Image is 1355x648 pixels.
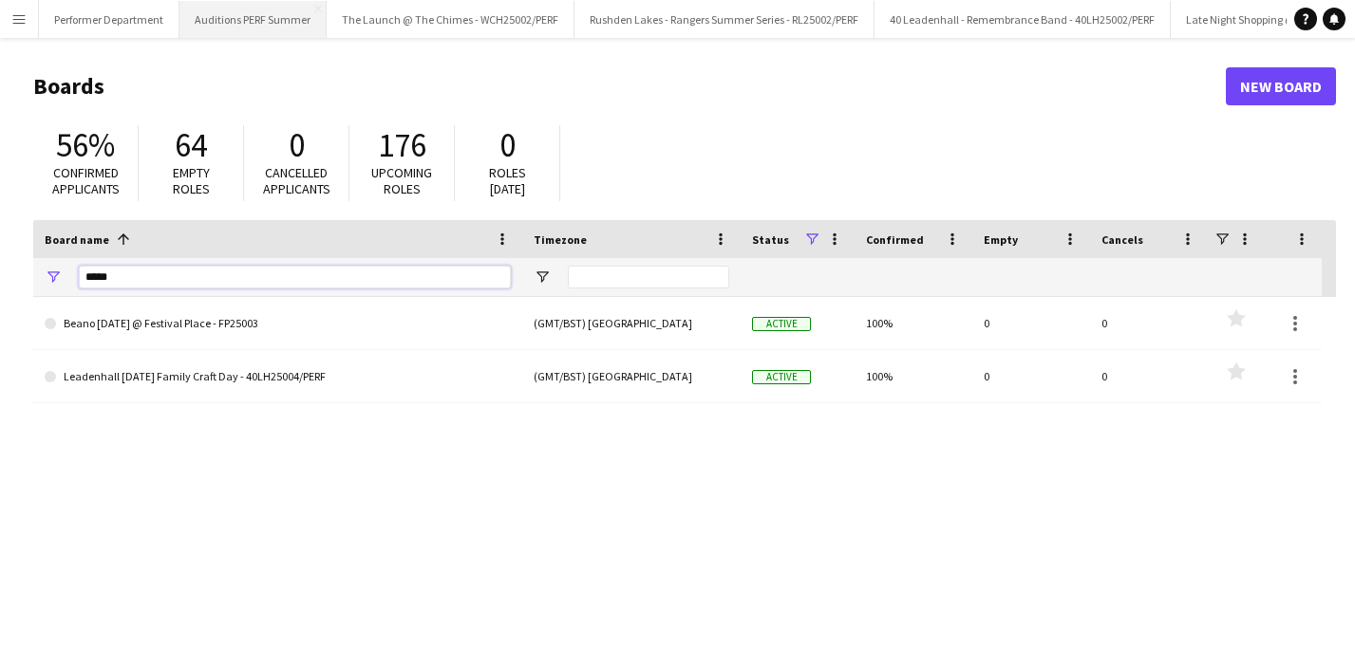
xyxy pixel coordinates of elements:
span: Empty [984,232,1018,247]
button: 40 Leadenhall - Remembrance Band - 40LH25002/PERF [875,1,1171,38]
span: Active [752,370,811,384]
a: Beano [DATE] @ Festival Place - FP25003 [45,297,511,350]
span: Timezone [534,232,587,247]
span: Upcoming roles [371,164,432,197]
button: Performer Department [39,1,179,38]
div: 0 [1090,297,1208,349]
span: 56% [56,124,115,166]
span: Cancels [1101,232,1143,247]
span: Confirmed applicants [52,164,120,197]
span: Empty roles [173,164,210,197]
span: 64 [175,124,207,166]
span: Board name [45,232,109,247]
span: 0 [499,124,516,166]
div: (GMT/BST) [GEOGRAPHIC_DATA] [522,297,741,349]
span: Cancelled applicants [263,164,330,197]
div: 0 [1090,350,1208,402]
a: Leadenhall [DATE] Family Craft Day - 40LH25004/PERF [45,350,511,403]
span: Active [752,317,811,331]
span: Status [752,232,789,247]
span: 176 [378,124,426,166]
button: Open Filter Menu [45,268,62,286]
input: Timezone Filter Input [568,266,729,288]
button: Open Filter Menu [534,268,551,286]
span: 0 [289,124,305,166]
span: Confirmed [866,232,924,247]
button: Auditions PERF Summer [179,1,327,38]
div: (GMT/BST) [GEOGRAPHIC_DATA] [522,350,741,402]
button: The Launch @ The Chimes - WCH25002/PERF [327,1,574,38]
div: 0 [972,297,1090,349]
button: Rushden Lakes - Rangers Summer Series - RL25002/PERF [574,1,875,38]
h1: Boards [33,72,1226,101]
div: 100% [855,297,972,349]
span: Roles [DATE] [489,164,526,197]
input: Board name Filter Input [79,266,511,288]
div: 100% [855,350,972,402]
a: New Board [1226,67,1336,105]
div: 0 [972,350,1090,402]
